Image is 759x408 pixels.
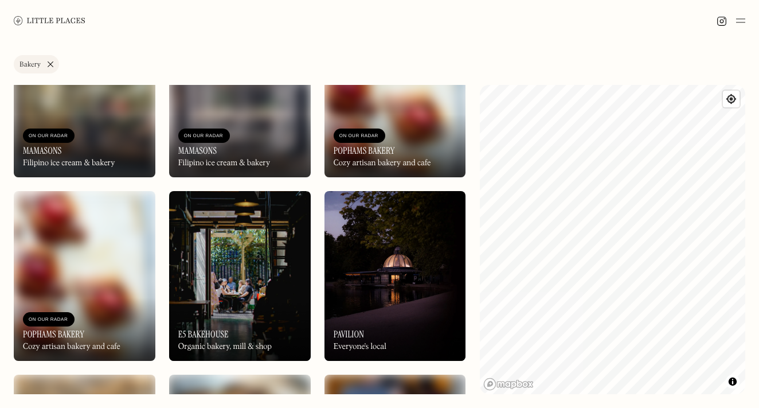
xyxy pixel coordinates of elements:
[14,191,155,361] a: Pophams BakeryPophams BakeryOn Our RadarPophams BakeryCozy artisan bakery and cafe
[23,329,84,340] h3: Pophams Bakery
[339,130,379,142] div: On Our Radar
[169,7,311,177] a: MamasonsMamasonsOn Our RadarMamasonsFilipino ice cream & bakery
[723,91,740,107] button: Find my location
[334,342,386,352] div: Everyone's local
[14,7,155,177] a: MamasonsMamasonsOn Our RadarMamasonsFilipino ice cream & bakery
[483,378,534,391] a: Mapbox homepage
[178,158,270,168] div: Filipino ice cream & bakery
[29,314,69,325] div: On Our Radar
[178,145,217,156] h3: Mamasons
[19,61,41,68] div: Bakery
[169,191,311,361] a: E5 BakehouseE5 BakehouseE5 BakehouseOrganic bakery, mill & shop
[23,145,62,156] h3: Mamasons
[334,145,395,156] h3: Pophams Bakery
[23,158,115,168] div: Filipino ice cream & bakery
[324,7,466,177] a: Pophams BakeryPophams BakeryOn Our RadarPophams BakeryCozy artisan bakery and cafe
[480,85,746,394] canvas: Map
[169,191,311,361] img: E5 Bakehouse
[726,375,740,388] button: Toggle attribution
[23,342,120,352] div: Cozy artisan bakery and cafe
[729,375,736,388] span: Toggle attribution
[14,7,155,177] img: Mamasons
[169,7,311,177] img: Mamasons
[178,342,272,352] div: Organic bakery, mill & shop
[324,7,466,177] img: Pophams Bakery
[334,158,431,168] div: Cozy artisan bakery and cafe
[14,55,59,73] a: Bakery
[178,329,229,340] h3: E5 Bakehouse
[324,191,466,361] img: Pavilion
[324,191,466,361] a: PavilionPavilionPavilionEveryone's local
[334,329,364,340] h3: Pavilion
[14,191,155,361] img: Pophams Bakery
[184,130,224,142] div: On Our Radar
[29,130,69,142] div: On Our Radar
